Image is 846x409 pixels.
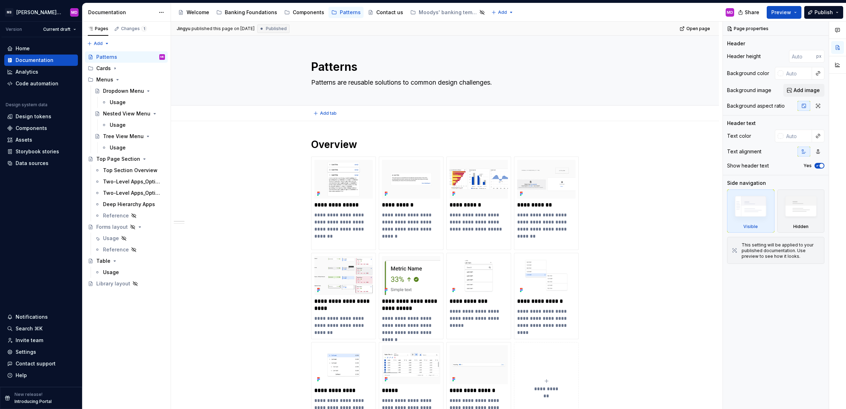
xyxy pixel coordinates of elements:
[804,163,812,169] label: Yes
[98,97,168,108] a: Usage
[745,9,759,16] span: Share
[4,123,78,134] a: Components
[103,87,144,95] div: Dropdown Menu
[742,242,820,259] div: This setting will be applied to your published documentation. Use preview to see how it looks.
[96,257,110,265] div: Table
[311,108,340,118] button: Add tab
[407,7,488,18] a: Moodys' banking template
[727,132,751,140] div: Text color
[450,160,508,199] img: dc0dd7b7-0e3f-40bb-b905-c7fab99e383e.png
[266,26,287,32] span: Published
[376,9,403,16] div: Contact us
[16,9,62,16] div: [PERSON_NAME] Banking Fusion Design System
[16,372,27,379] div: Help
[43,27,70,32] span: Current draft
[16,68,38,75] div: Analytics
[85,51,168,63] a: PatternsMD
[310,77,577,88] textarea: Patterns are reusable solutions to common design challenges.
[16,80,58,87] div: Code automation
[16,113,51,120] div: Design tokens
[103,201,155,208] div: Deep Hierarchy Apps
[727,120,756,127] div: Header text
[15,392,42,397] p: New release!
[4,55,78,66] a: Documentation
[92,210,168,221] a: Reference
[727,53,761,60] div: Header height
[15,399,52,404] p: Introducing Portal
[314,256,373,295] img: 78733579-2c56-4197-acdd-63e33008d35d.png
[4,43,78,54] a: Home
[4,158,78,169] a: Data sources
[727,70,769,77] div: Background color
[365,7,406,18] a: Contact us
[727,148,761,155] div: Text alignment
[498,10,507,15] span: Add
[4,358,78,369] button: Contact support
[804,6,843,19] button: Publish
[310,58,577,75] textarea: Patterns
[103,133,144,140] div: Tree View Menu
[85,39,112,49] button: Add
[727,180,766,187] div: Side navigation
[88,9,155,16] div: Documentation
[727,10,733,15] div: MD
[92,108,168,119] a: Nested View Menu
[213,7,280,18] a: Banking Foundations
[4,66,78,78] a: Analytics
[4,134,78,146] a: Assets
[789,50,816,63] input: Auto
[175,7,212,18] a: Welcome
[4,346,78,358] a: Settings
[92,165,168,176] a: Top Section Overview
[225,9,277,16] div: Banking Foundations
[16,160,48,167] div: Data sources
[16,348,36,356] div: Settings
[450,345,508,384] img: b00f9966-3a9f-446a-bec3-a2365d268d9b.png
[4,111,78,122] a: Design tokens
[103,167,158,174] div: Top Section Overview
[281,7,327,18] a: Components
[727,189,774,233] div: Visible
[92,244,168,255] a: Reference
[96,155,140,163] div: Top Page Section
[92,176,168,187] a: Two-Level Apps_Option 1
[85,51,168,289] div: Page tree
[816,53,822,59] p: px
[85,278,168,289] a: Library layout
[771,9,791,16] span: Preview
[160,53,164,61] div: MD
[103,212,129,219] div: Reference
[96,65,111,72] div: Cards
[92,187,168,199] a: Two-Level Apps_Option 2
[450,256,508,295] img: a6fad14d-d51e-4a49-ba31-302e42c606ac.png
[110,121,126,129] div: Usage
[793,224,808,229] div: Hidden
[517,160,576,199] img: a4c35883-3733-4f66-af1a-751f686ff7dd.png
[814,9,833,16] span: Publish
[103,110,150,117] div: Nested View Menu
[110,99,126,106] div: Usage
[4,146,78,157] a: Storybook stories
[328,7,364,18] a: Patterns
[517,256,576,295] img: f710f2cb-ecf4-42d5-af86-b7a34caced69.png
[103,178,161,185] div: Two-Level Apps_Option 1
[783,84,824,97] button: Add image
[96,76,113,83] div: Menus
[16,360,56,367] div: Contact support
[96,223,128,231] div: Forms layout
[85,153,168,165] a: Top Page Section
[92,199,168,210] a: Deep Hierarchy Apps
[98,119,168,131] a: Usage
[727,40,745,47] div: Header
[794,87,820,94] span: Add image
[103,189,161,197] div: Two-Level Apps_Option 2
[92,85,168,97] a: Dropdown Menu
[110,144,126,151] div: Usage
[94,41,103,46] span: Add
[177,26,190,32] span: Jingyu
[314,345,373,384] img: 95b108e9-7c02-424f-bbcb-33183596ddf2.png
[783,130,812,142] input: Auto
[85,221,168,233] a: Forms layout
[98,142,168,153] a: Usage
[4,78,78,89] a: Code automation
